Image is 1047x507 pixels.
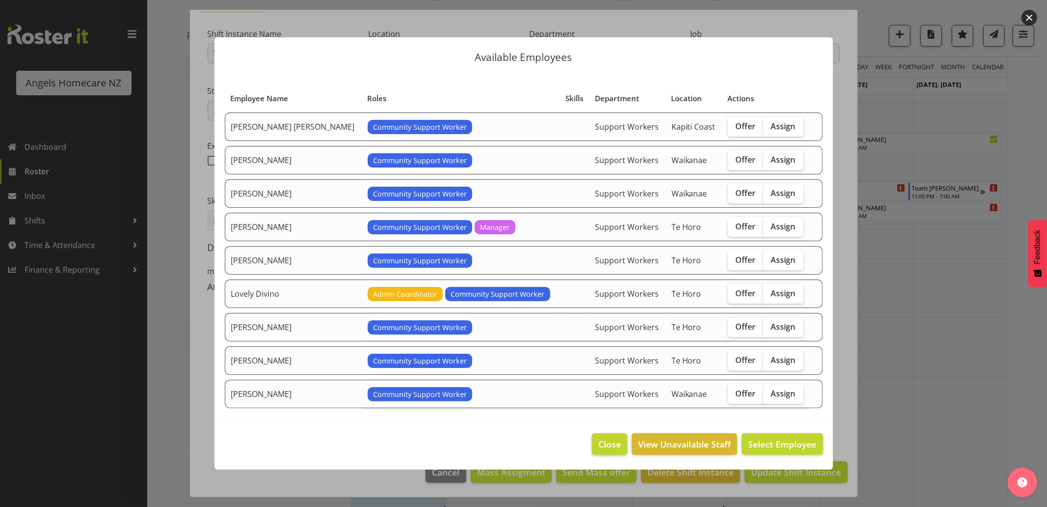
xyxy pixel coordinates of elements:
span: Community Support Worker [373,356,467,366]
span: Te Horo [671,255,701,266]
span: Support Workers [595,389,659,399]
span: Location [671,93,702,104]
td: [PERSON_NAME] [225,346,362,375]
span: Offer [736,155,756,165]
span: Manager [480,222,510,233]
span: Support Workers [595,121,659,132]
span: Assign [771,121,796,131]
td: [PERSON_NAME] [225,246,362,275]
span: Feedback [1033,230,1042,264]
span: Community Support Worker [373,322,467,333]
span: Te Horo [671,288,701,299]
span: Assign [771,255,796,265]
span: Community Support Worker [373,222,467,233]
span: Support Workers [595,288,659,299]
span: Offer [736,121,756,131]
span: Assign [771,288,796,298]
img: help-xxl-2.png [1018,478,1027,487]
span: Assign [771,322,796,332]
span: Support Workers [595,155,659,166]
span: Admin Coordinator [373,289,437,300]
span: Te Horo [671,355,701,366]
span: Support Workers [595,222,659,232]
button: View Unavailable Staff [632,433,737,455]
span: Support Workers [595,322,659,333]
span: Te Horo [671,222,701,232]
span: Community Support Worker [373,122,467,133]
td: [PERSON_NAME] [225,179,362,208]
span: Offer [736,288,756,298]
span: Roles [367,93,386,104]
span: Actions [727,93,754,104]
span: Community Support Worker [373,189,467,199]
span: Community Support Worker [451,289,544,300]
td: [PERSON_NAME] [225,146,362,174]
span: Department [595,93,639,104]
span: Support Workers [595,355,659,366]
span: Offer [736,188,756,198]
span: Community Support Worker [373,255,467,266]
span: Skills [566,93,584,104]
span: Assign [771,188,796,198]
span: Support Workers [595,255,659,266]
p: Available Employees [224,52,823,62]
span: Offer [736,222,756,231]
span: Waikanae [671,389,707,399]
td: [PERSON_NAME] [225,213,362,241]
span: Offer [736,355,756,365]
span: Waikanae [671,188,707,199]
span: Offer [736,322,756,332]
span: Assign [771,155,796,165]
td: [PERSON_NAME] [225,380,362,408]
span: Assign [771,355,796,365]
span: Waikanae [671,155,707,166]
span: Employee Name [230,93,288,104]
span: Kapiti Coast [671,121,716,132]
span: Support Workers [595,188,659,199]
span: Te Horo [671,322,701,333]
button: Select Employee [742,433,823,455]
span: Assign [771,389,796,398]
span: Assign [771,222,796,231]
span: Close [598,438,621,451]
span: Offer [736,255,756,265]
span: View Unavailable Staff [638,438,731,451]
button: Feedback - Show survey [1028,220,1047,287]
td: [PERSON_NAME] [225,313,362,341]
span: Offer [736,389,756,398]
button: Close [592,433,627,455]
td: Lovely Divino [225,280,362,308]
span: Select Employee [748,438,816,450]
td: [PERSON_NAME] [PERSON_NAME] [225,113,362,141]
span: Community Support Worker [373,389,467,400]
span: Community Support Worker [373,155,467,166]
